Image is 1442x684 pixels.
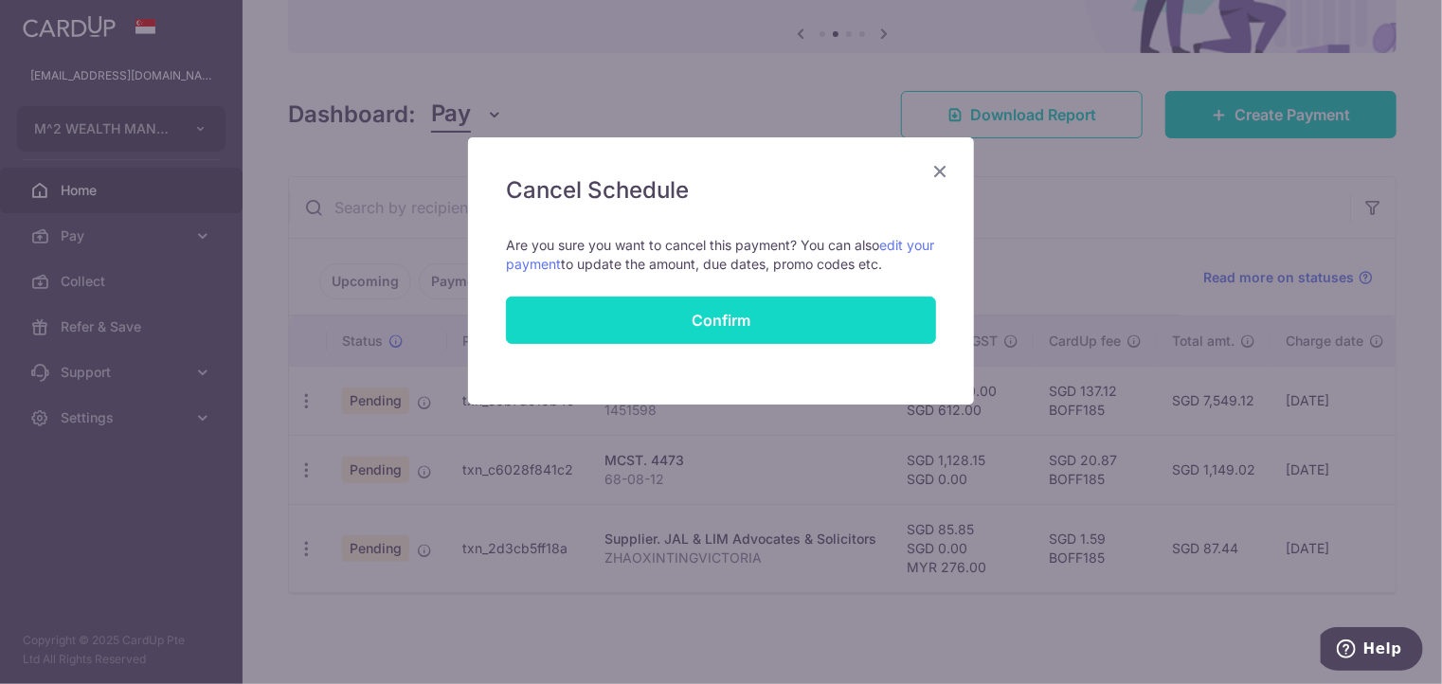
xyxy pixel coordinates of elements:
[928,160,951,183] button: Close
[506,297,936,344] button: Confirm
[506,236,936,274] p: Are you sure you want to cancel this payment? You can also to update the amount, due dates, promo...
[506,175,936,206] h5: Cancel Schedule
[1321,627,1423,675] iframe: Opens a widget where you can find more information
